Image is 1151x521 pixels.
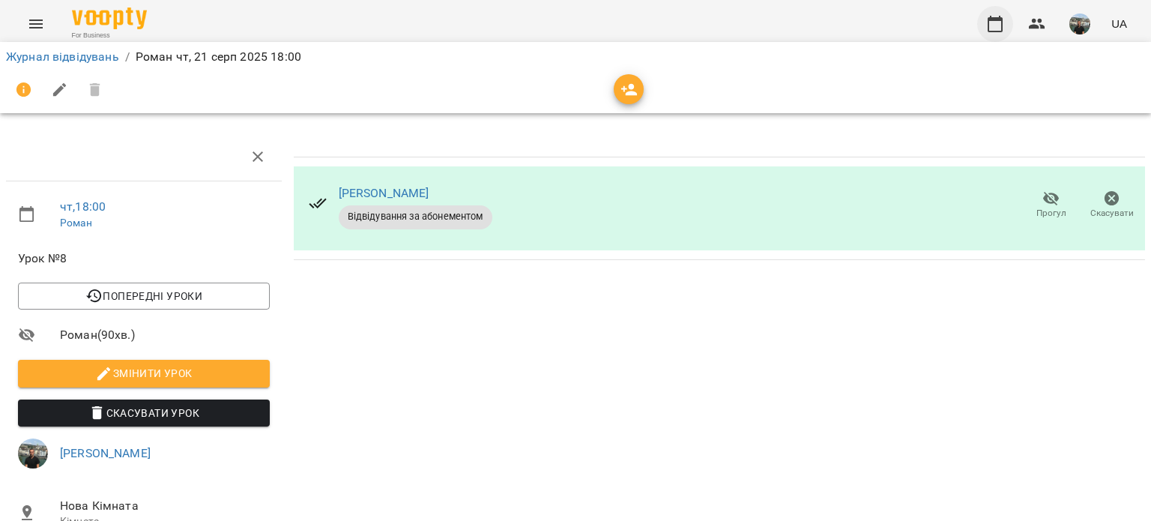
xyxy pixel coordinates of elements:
span: UA [1111,16,1127,31]
li: / [125,48,130,66]
button: Скасувати Урок [18,400,270,427]
button: Попередні уроки [18,283,270,310]
a: [PERSON_NAME] [60,446,151,460]
a: [PERSON_NAME] [339,186,429,200]
a: Журнал відвідувань [6,49,119,64]
span: Прогул [1036,207,1066,220]
span: Попередні уроки [30,287,258,305]
span: Скасувати Урок [30,404,258,422]
button: Menu [18,6,54,42]
a: Роман [60,217,92,229]
img: 7b440ff8524f0c30b8732fa3236a74b2.jpg [18,439,48,469]
button: Скасувати [1081,184,1142,226]
span: Нова Кімната [60,497,270,515]
span: Відвідування за абонементом [339,210,492,223]
nav: breadcrumb [6,48,1145,66]
span: Роман ( 90 хв. ) [60,326,270,344]
p: Роман чт, 21 серп 2025 18:00 [136,48,301,66]
img: 7b440ff8524f0c30b8732fa3236a74b2.jpg [1069,13,1090,34]
a: чт , 18:00 [60,199,106,214]
button: UA [1105,10,1133,37]
img: Voopty Logo [72,7,147,29]
button: Прогул [1021,184,1081,226]
span: Змінити урок [30,364,258,382]
span: For Business [72,31,147,40]
span: Урок №8 [18,250,270,268]
span: Скасувати [1090,207,1134,220]
button: Змінити урок [18,360,270,387]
